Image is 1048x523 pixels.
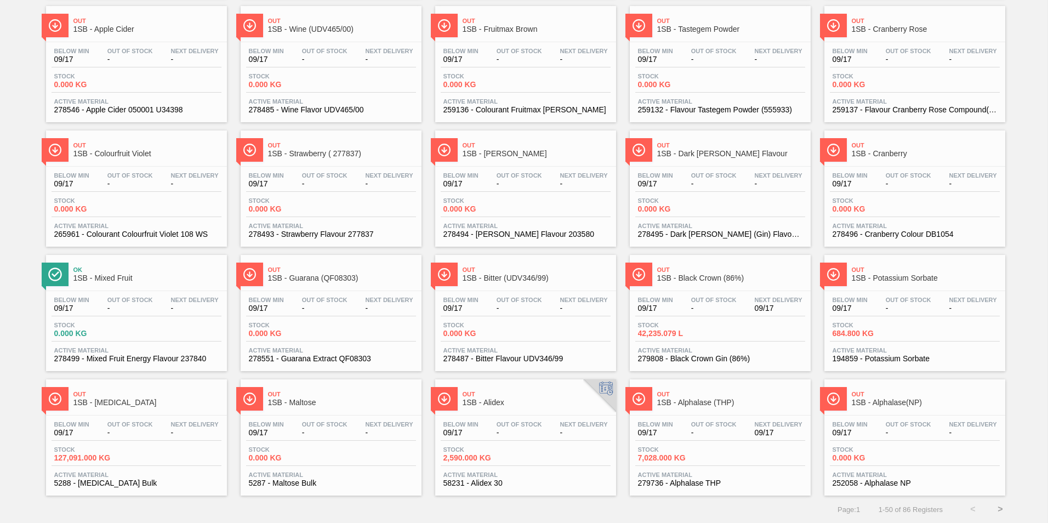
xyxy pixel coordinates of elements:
img: Ícone [827,19,840,32]
span: 7,028.000 KG [638,454,715,462]
span: 278499 - Mixed Fruit Energy Flavour 237840 [54,355,219,363]
span: Below Min [249,48,284,54]
span: 1SB - Dextrose [73,399,221,407]
span: 09/17 [833,55,868,64]
span: Next Delivery [755,172,802,179]
span: 278485 - Wine Flavor UDV465/00 [249,106,413,114]
a: ÍconeOut1SB - Guarana (QF08303)Below Min09/17Out Of Stock-Next Delivery-Stock0.000 KGActive Mater... [232,247,427,371]
span: 1SB - Cranberry [852,150,1000,158]
span: - [171,304,219,312]
span: - [497,429,542,437]
span: Active Material [443,471,608,478]
span: Out [268,266,416,273]
span: Out [463,391,611,397]
span: Out Of Stock [497,421,542,428]
span: 09/17 [755,304,802,312]
span: Next Delivery [171,421,219,428]
span: Out Of Stock [107,48,153,54]
span: 1SB - Wine (UDV465/00) [268,25,416,33]
span: 684.800 KG [833,329,909,338]
span: - [560,429,608,437]
span: 09/17 [638,55,673,64]
span: Out Of Stock [107,421,153,428]
span: Below Min [54,297,89,303]
span: Below Min [443,48,479,54]
span: Out Of Stock [497,172,542,179]
span: 278551 - Guarana Extract QF08303 [249,355,413,363]
span: Page : 1 [838,505,860,514]
span: Stock [249,73,326,79]
span: - [107,429,153,437]
span: Next Delivery [366,48,413,54]
a: ÍconeOut1SB - Potassium SorbateBelow Min09/17Out Of Stock-Next Delivery-Stock684.800 KGActive Mat... [816,247,1011,371]
span: Stock [638,322,715,328]
span: Out Of Stock [497,48,542,54]
span: - [949,429,997,437]
span: Active Material [638,471,802,478]
span: - [302,429,348,437]
span: 09/17 [54,55,89,64]
span: - [497,55,542,64]
span: 194859 - Potassium Sorbate [833,355,997,363]
span: 1SB - Fruitmax Brown [463,25,611,33]
span: Next Delivery [755,421,802,428]
span: 09/17 [443,429,479,437]
span: 09/17 [638,180,673,188]
span: Below Min [638,421,673,428]
span: Next Delivery [366,297,413,303]
span: 0.000 KG [638,205,715,213]
img: Ícone [437,19,451,32]
span: - [691,429,737,437]
span: Next Delivery [366,172,413,179]
span: - [691,304,737,312]
span: 278546 - Apple Cider 050001 U34398 [54,106,219,114]
span: 1SB - Mixed Fruit [73,274,221,282]
span: Active Material [638,98,802,105]
a: ÍconeOut1SB - Alphalase (THP)Below Min09/17Out Of Stock-Next Delivery09/17Stock7,028.000 KGActive... [622,371,816,496]
span: Below Min [249,297,284,303]
span: Below Min [54,421,89,428]
span: 09/17 [755,429,802,437]
span: 0.000 KG [833,81,909,89]
img: Ícone [48,268,62,281]
span: 1SB - Alphalase(NP) [852,399,1000,407]
span: Out Of Stock [302,297,348,303]
span: 259137 - Flavour Cranberry Rose Compound(575552T) [833,106,997,114]
a: ÍconeOut1SB - Black Crown (86%)Below Min09/17Out Of Stock-Next Delivery09/17Stock42,235.079 LActi... [622,247,816,371]
span: Active Material [54,471,219,478]
span: Stock [443,197,520,204]
span: 0.000 KG [833,205,909,213]
span: Out [268,18,416,24]
span: - [691,55,737,64]
span: 0.000 KG [833,454,909,462]
span: Active Material [638,223,802,229]
span: 1SB - Dark Berry Flavour [657,150,805,158]
a: ÍconeOut1SB - Dark [PERSON_NAME] FlavourBelow Min09/17Out Of Stock-Next Delivery-Stock0.000 KGAct... [622,122,816,247]
span: 1SB - Tastegem Powder [657,25,805,33]
span: Stock [638,197,715,204]
span: Out Of Stock [497,297,542,303]
span: Stock [833,73,909,79]
a: ÍconeOk1SB - Mixed FruitBelow Min09/17Out Of Stock-Next Delivery-Stock0.000 KGActive Material2784... [38,247,232,371]
span: Below Min [833,297,868,303]
span: 1SB - Potassium Sorbate [852,274,1000,282]
span: Out Of Stock [691,48,737,54]
span: Stock [833,322,909,328]
span: 252058 - Alphalase NP [833,479,997,487]
span: - [107,180,153,188]
img: Ícone [827,392,840,406]
button: < [959,496,987,523]
span: 0.000 KG [249,205,326,213]
span: 0.000 KG [443,81,520,89]
button: > [987,496,1014,523]
span: 09/17 [833,304,868,312]
span: 09/17 [54,429,89,437]
span: 2,590.000 KG [443,454,520,462]
span: 1SB - Bitter (UDV346/99) [463,274,611,282]
span: 279736 - Alphalase THP [638,479,802,487]
span: Out Of Stock [886,172,931,179]
img: Ícone [827,143,840,157]
span: Stock [443,322,520,328]
span: Below Min [443,297,479,303]
span: 0.000 KG [249,454,326,462]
